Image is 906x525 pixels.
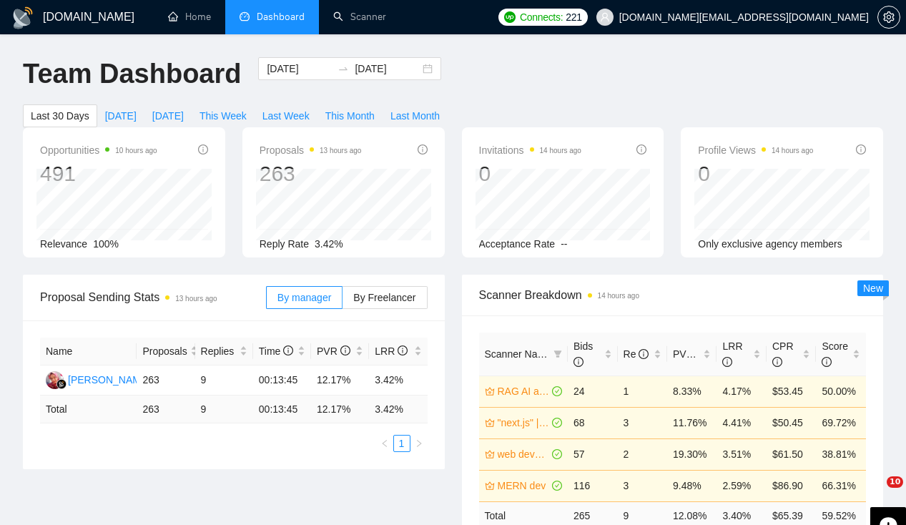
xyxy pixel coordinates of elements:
span: check-circle [552,386,562,396]
a: RAG AI assistant [498,383,550,399]
span: Invitations [479,142,581,159]
span: -- [561,238,567,250]
td: $86.90 [767,470,816,501]
td: 3 [618,407,667,438]
span: LRR [722,340,742,368]
li: Next Page [410,435,428,452]
td: 2 [618,438,667,470]
span: check-circle [552,481,562,491]
img: logo [11,6,34,29]
a: web developmnet [498,446,550,462]
td: 3.51% [717,438,766,470]
span: 221 [566,9,581,25]
span: Replies [201,343,237,359]
span: crown [485,418,495,428]
a: DP[PERSON_NAME] [46,373,150,385]
a: "next.js" | "next js [498,415,550,431]
button: Last Month [383,104,448,127]
span: New [863,283,883,294]
span: Opportunities [40,142,157,159]
img: upwork-logo.png [504,11,516,23]
td: 66.31% [816,470,866,501]
td: 9 [195,365,253,396]
span: info-circle [398,345,408,355]
div: 0 [698,160,813,187]
td: 50.00% [816,376,866,407]
span: user [600,12,610,22]
th: Proposals [137,338,195,365]
span: [DATE] [152,108,184,124]
span: 10 [887,476,903,488]
button: [DATE] [97,104,144,127]
span: info-circle [198,144,208,154]
button: setting [877,6,900,29]
button: left [376,435,393,452]
td: Total [40,396,137,423]
td: 9 [195,396,253,423]
span: By manager [277,292,331,303]
span: Profile Views [698,142,813,159]
input: End date [355,61,420,77]
a: setting [877,11,900,23]
time: 14 hours ago [772,147,813,154]
td: 263 [137,396,195,423]
a: searchScanner [333,11,386,23]
td: 116 [568,470,617,501]
td: 12.17 % [311,396,369,423]
span: Last 30 Days [31,108,89,124]
td: 12.17% [311,365,369,396]
input: Start date [267,61,332,77]
span: Connects: [520,9,563,25]
img: DP [46,371,64,389]
span: Last Month [390,108,440,124]
span: check-circle [552,418,562,428]
img: gigradar-bm.png [56,379,67,389]
button: This Month [317,104,383,127]
td: 3.42 % [369,396,427,423]
span: Proposals [142,343,187,359]
td: 57 [568,438,617,470]
div: 0 [479,160,581,187]
span: crown [485,449,495,459]
span: This Month [325,108,375,124]
span: Bids [573,340,593,368]
span: PVR [673,348,706,360]
span: This Week [200,108,247,124]
td: 9.48% [667,470,717,501]
span: dashboard [240,11,250,21]
time: 13 hours ago [320,147,361,154]
span: By Freelancer [353,292,415,303]
td: $61.50 [767,438,816,470]
button: [DATE] [144,104,192,127]
span: setting [878,11,900,23]
span: Proposals [260,142,362,159]
th: Name [40,338,137,365]
span: info-circle [639,349,649,359]
span: Score [822,340,848,368]
button: Last Week [255,104,317,127]
li: 1 [393,435,410,452]
span: info-circle [856,144,866,154]
button: right [410,435,428,452]
td: 1 [618,376,667,407]
span: filter [553,350,562,358]
iframe: Intercom live chat [857,476,892,511]
span: Only exclusive agency members [698,238,842,250]
time: 14 hours ago [598,292,639,300]
td: 00:13:45 [253,365,311,396]
td: 4.17% [717,376,766,407]
span: to [338,63,349,74]
span: Re [624,348,649,360]
span: info-circle [636,144,646,154]
span: 3.42% [315,238,343,250]
span: info-circle [772,357,782,367]
span: Time [259,345,293,357]
a: MERN dev [498,478,550,494]
span: filter [551,343,565,365]
span: info-circle [418,144,428,154]
time: 14 hours ago [540,147,581,154]
button: This Week [192,104,255,127]
span: info-circle [822,357,832,367]
span: PVR [317,345,350,357]
span: crown [485,481,495,491]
